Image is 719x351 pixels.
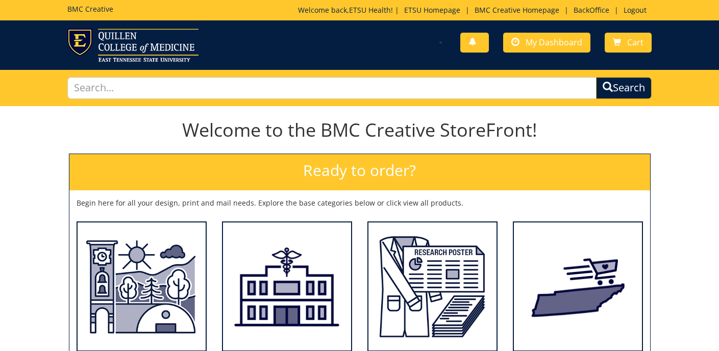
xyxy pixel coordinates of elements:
img: ETSU Academic Departments (all colleges and departments) [78,222,206,351]
h2: Ready to order? [69,154,650,190]
a: BMC Creative Homepage [469,5,564,15]
a: ETSU Health [349,5,391,15]
a: My Dashboard [503,33,590,53]
h1: Welcome to the BMC Creative StoreFront! [69,120,651,140]
input: Search... [67,77,596,99]
a: BackOffice [568,5,614,15]
a: Logout [618,5,652,15]
img: ETSU Health (all clinics with ETSU Health branding) [223,222,351,351]
a: Cart [605,33,652,53]
p: Begin here for all your design, print and mail needs. Explore the base categories below or click ... [77,198,643,208]
span: My Dashboard [526,37,582,48]
img: ETSU logo [67,29,199,62]
img: State/Federal (other than ETSU) [514,222,642,351]
a: ETSU Homepage [399,5,465,15]
img: Students (undergraduate and graduate) [368,222,497,351]
span: Cart [627,37,643,48]
h5: BMC Creative [67,5,113,13]
p: Welcome back, ! | | | | [298,5,652,15]
button: Search [596,77,652,99]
